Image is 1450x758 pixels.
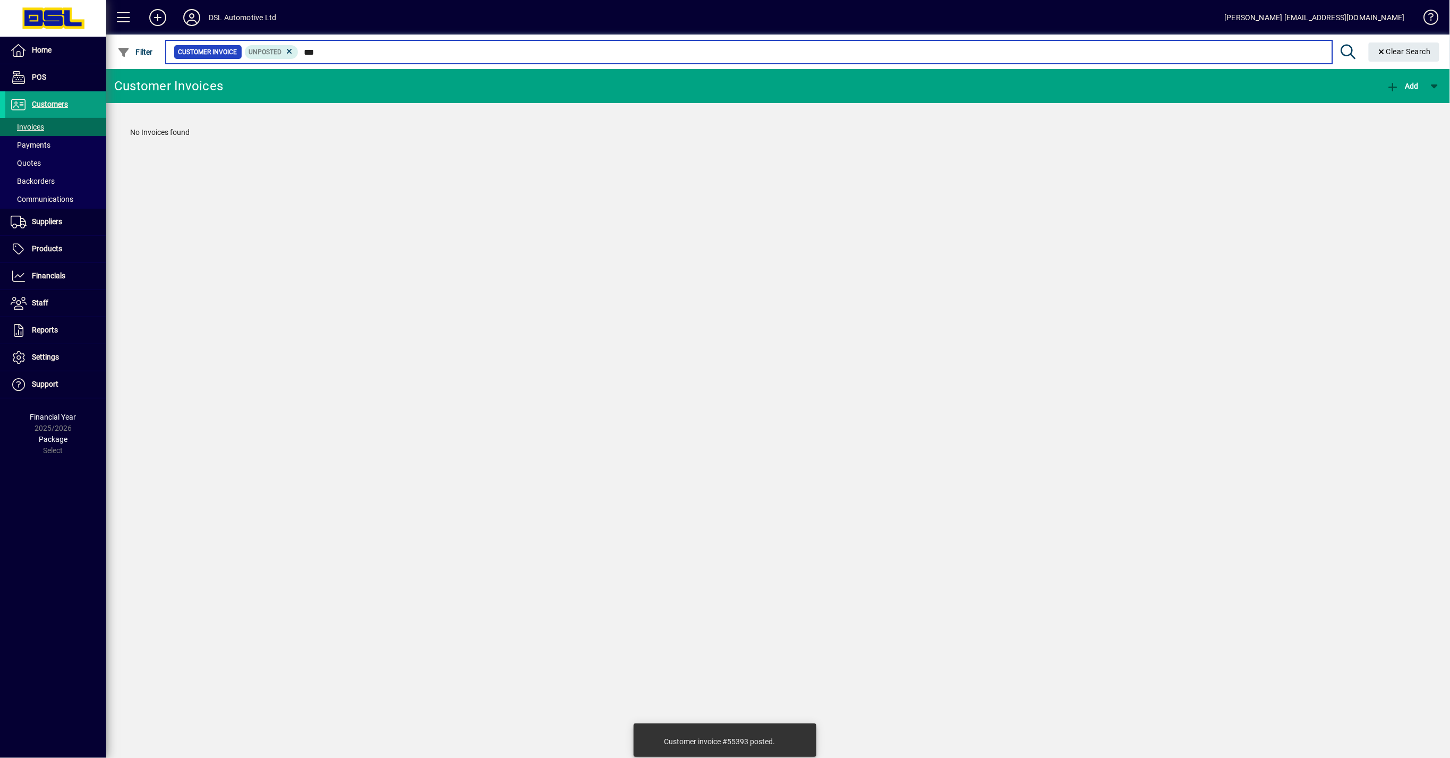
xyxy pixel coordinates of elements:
[664,736,775,747] div: Customer invoice #55393 posted.
[11,159,41,167] span: Quotes
[11,195,73,203] span: Communications
[32,271,65,280] span: Financials
[5,290,106,317] a: Staff
[32,46,52,54] span: Home
[1369,42,1440,62] button: Clear
[249,48,282,56] span: Unposted
[245,45,298,59] mat-chip: Customer Invoice Status: Unposted
[32,353,59,361] span: Settings
[5,118,106,136] a: Invoices
[5,263,106,289] a: Financials
[11,141,50,149] span: Payments
[141,8,175,27] button: Add
[115,42,156,62] button: Filter
[5,136,106,154] a: Payments
[5,172,106,190] a: Backorders
[32,73,46,81] span: POS
[11,177,55,185] span: Backorders
[30,413,76,421] span: Financial Year
[5,190,106,208] a: Communications
[114,78,223,95] div: Customer Invoices
[175,8,209,27] button: Profile
[5,236,106,262] a: Products
[1415,2,1437,37] a: Knowledge Base
[5,154,106,172] a: Quotes
[5,209,106,235] a: Suppliers
[39,435,67,444] span: Package
[5,37,106,64] a: Home
[32,299,48,307] span: Staff
[209,9,276,26] div: DSL Automotive Ltd
[32,100,68,108] span: Customers
[32,217,62,226] span: Suppliers
[5,64,106,91] a: POS
[1387,82,1419,90] span: Add
[5,371,106,398] a: Support
[1384,76,1421,96] button: Add
[5,344,106,371] a: Settings
[120,116,1437,149] div: No Invoices found
[1377,47,1431,56] span: Clear Search
[32,326,58,334] span: Reports
[178,47,237,57] span: Customer Invoice
[5,317,106,344] a: Reports
[1225,9,1405,26] div: [PERSON_NAME] [EMAIL_ADDRESS][DOMAIN_NAME]
[11,123,44,131] span: Invoices
[32,380,58,388] span: Support
[117,48,153,56] span: Filter
[32,244,62,253] span: Products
